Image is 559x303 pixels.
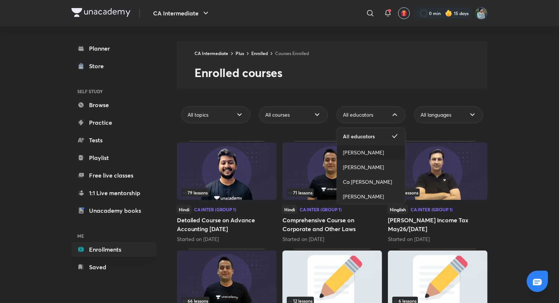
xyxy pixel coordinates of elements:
span: 81 lessons [394,190,418,195]
h5: Comprehensive Course on Corporate and Other Laws [282,216,382,233]
span: All topics [188,111,208,118]
img: Thumbnail [388,143,488,200]
img: Santosh Kumar Thakur [475,7,488,19]
a: Plus [236,50,244,56]
div: Started on Jul 14 [282,236,382,243]
div: infosection [392,189,483,197]
span: [PERSON_NAME] [343,164,384,171]
div: Detailed Course on Advance Accounting May 2026 [177,141,277,243]
div: left [392,189,483,197]
a: Tests [71,133,156,147]
a: Playlist [71,150,156,165]
span: 12 lessons [288,299,312,303]
button: CA Intermediate [149,6,215,21]
a: 1:1 Live mentorship [71,186,156,200]
a: Planner [71,41,156,56]
span: Ca [PERSON_NAME] [343,178,392,186]
span: [PERSON_NAME] [343,193,384,200]
div: Started on Jul 14 [177,236,277,243]
a: [PERSON_NAME] [337,145,405,160]
h6: SELF STUDY [71,85,156,98]
span: 66 lessons [183,299,208,303]
h6: ME [71,230,156,242]
a: Browse [71,98,156,112]
img: Company Logo [71,8,130,17]
a: Saved [71,260,156,274]
a: Unacademy books [71,203,156,218]
h5: [PERSON_NAME] Income Tax May26/[DATE] [388,216,488,233]
a: [PERSON_NAME] [337,189,405,204]
div: infocontainer [181,189,272,197]
a: [PERSON_NAME] [337,160,405,175]
a: CA Intermediate [195,50,228,56]
a: Free live classes [71,168,156,183]
span: Hindi [177,205,191,213]
a: Practice [71,115,156,130]
div: Store [89,62,108,70]
div: infocontainer [392,189,483,197]
span: All courses [265,111,290,118]
a: Company Logo [71,8,130,19]
div: CA Inter (Group 1) [411,207,453,212]
img: avatar [401,10,407,17]
div: Started on Jul 16 [388,236,488,243]
div: infosection [287,189,378,197]
a: Enrollments [71,242,156,257]
a: Ca [PERSON_NAME] [337,175,405,189]
a: Enrolled [251,50,268,56]
span: 6 lessons [394,299,417,303]
div: CA Inter (Group 1) [194,207,236,212]
span: All educators [343,111,373,118]
span: 71 lessons [288,190,312,195]
div: infosection [181,189,272,197]
div: Comprehensive Course on Corporate and Other Laws [282,141,382,243]
img: Thumbnail [282,143,382,200]
div: CA Inter (Group 1) [300,207,342,212]
h2: Enrolled courses [195,65,488,80]
h5: Detailed Course on Advance Accounting [DATE] [177,216,277,233]
a: Store [71,59,156,73]
span: [PERSON_NAME] [343,149,384,156]
img: Thumbnail [177,143,277,200]
span: All educators [343,133,375,140]
a: Courses Enrolled [275,50,309,56]
span: 79 lessons [183,190,208,195]
span: Hinglish [388,205,408,213]
div: left [181,189,272,197]
a: All educators [337,128,405,145]
div: Sankalp Income Tax May26/Sept26 [388,141,488,243]
div: left [287,189,378,197]
span: All languages [421,111,451,118]
div: infocontainer [287,189,378,197]
img: streak [445,10,452,17]
span: Hindi [282,205,297,213]
button: avatar [398,7,410,19]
